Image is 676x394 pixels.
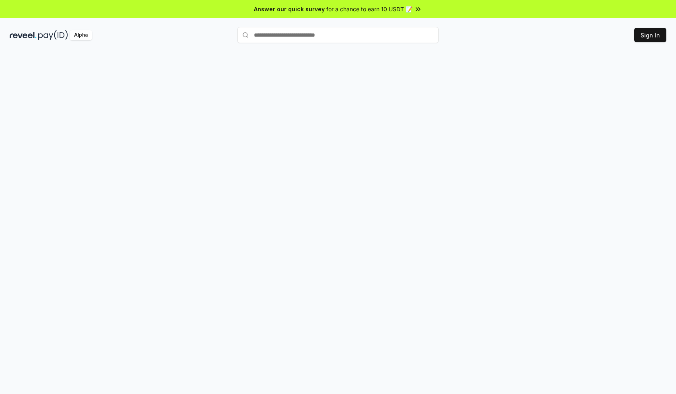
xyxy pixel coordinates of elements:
[70,30,92,40] div: Alpha
[38,30,68,40] img: pay_id
[634,28,666,42] button: Sign In
[326,5,412,13] span: for a chance to earn 10 USDT 📝
[10,30,37,40] img: reveel_dark
[254,5,325,13] span: Answer our quick survey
